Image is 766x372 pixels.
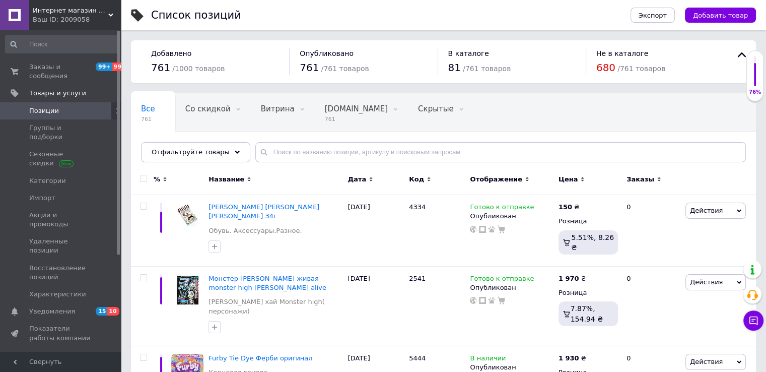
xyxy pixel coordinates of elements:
[152,148,230,156] span: Отфильтруйте товары
[626,175,654,184] span: Заказы
[470,354,506,365] span: В наличии
[345,195,406,267] div: [DATE]
[261,104,295,113] span: Витрина
[409,203,426,211] span: 4334
[208,226,302,235] a: Обувь. Аксессуары.Разное.
[559,354,579,362] b: 1 930
[559,203,572,211] b: 150
[300,49,354,57] span: Опубликовано
[747,89,763,96] div: 76%
[208,297,342,316] a: [PERSON_NAME] хай Monster high( персонажи)
[29,307,75,316] span: Уведомления
[112,63,129,71] span: 99+
[208,175,244,184] span: Название
[208,203,319,220] a: [PERSON_NAME] [PERSON_NAME] [PERSON_NAME] 34г
[172,65,225,73] span: / 1000 товаров
[29,123,93,142] span: Группы и подборки
[743,311,763,331] button: Чат с покупателем
[171,203,203,227] img: Jelly Belly Harry Potter Bertie Bott's 34г
[596,49,649,57] span: Не в каталоге
[29,106,59,115] span: Позиции
[409,175,424,184] span: Код
[29,89,86,98] span: Товары и услуги
[409,354,426,362] span: 5444
[29,194,55,203] span: Импорт
[29,176,66,185] span: Категории
[171,274,203,306] img: Монстер хай Френки живая monster high frankie stein ghouls alive
[571,304,603,323] span: 7.87%, 154.94 ₴
[325,115,388,123] span: 761
[29,290,86,299] span: Характеристики
[418,104,454,113] span: Скрытые
[300,61,319,74] span: 761
[559,274,586,283] div: ₴
[470,175,522,184] span: Отображение
[151,10,241,21] div: Список позиций
[470,203,534,214] span: Готово к отправке
[29,237,93,255] span: Удаленные позиции
[96,307,107,316] span: 15
[448,61,461,74] span: 81
[631,8,675,23] button: Экспорт
[29,324,93,342] span: Показатели работы компании
[348,175,367,184] span: Дата
[470,363,553,372] div: Опубликован
[470,275,534,285] span: Готово к отправке
[33,6,108,15] span: Интернет магазин Золотое яблоко
[141,104,155,113] span: Все
[571,233,614,252] span: 5.51%, 8.26 ₴
[596,61,615,74] span: 680
[559,175,578,184] span: Цена
[685,8,756,23] button: Добавить товар
[639,12,667,19] span: Экспорт
[29,351,93,369] span: Панель управления
[29,150,93,168] span: Сезонные скидки
[141,115,155,123] span: 761
[345,267,406,346] div: [DATE]
[559,275,579,282] b: 1 970
[185,104,231,113] span: Со скидкой
[690,358,723,365] span: Действия
[559,217,618,226] div: Розница
[255,142,746,162] input: Поиск по названию позиции, артикулу и поисковым запросам
[154,175,160,184] span: %
[29,211,93,229] span: Акции и промокоды
[690,278,723,286] span: Действия
[96,63,112,71] span: 99+
[693,12,748,19] span: Добавить товар
[620,267,683,346] div: 0
[151,49,191,57] span: Добавлено
[448,49,489,57] span: В каталоге
[107,307,119,316] span: 10
[470,283,553,292] div: Опубликован
[559,288,618,297] div: Розница
[151,61,170,74] span: 761
[5,35,119,53] input: Поиск
[559,354,586,363] div: ₴
[620,195,683,267] div: 0
[141,143,210,152] span: Опубликованные
[409,275,426,282] span: 2541
[29,63,93,81] span: Заказы и сообщения
[690,207,723,214] span: Действия
[29,264,93,282] span: Восстановление позиций
[470,212,553,221] div: Опубликован
[33,15,121,24] div: Ваш ID: 2009058
[325,104,388,113] span: [DOMAIN_NAME]
[208,275,326,291] a: Монстер [PERSON_NAME] живая monster high [PERSON_NAME] alive
[321,65,369,73] span: / 761 товаров
[559,203,579,212] div: ₴
[208,354,312,362] a: Furby Tie Dye Ферби оригинал
[617,65,665,73] span: / 761 товаров
[463,65,511,73] span: / 761 товаров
